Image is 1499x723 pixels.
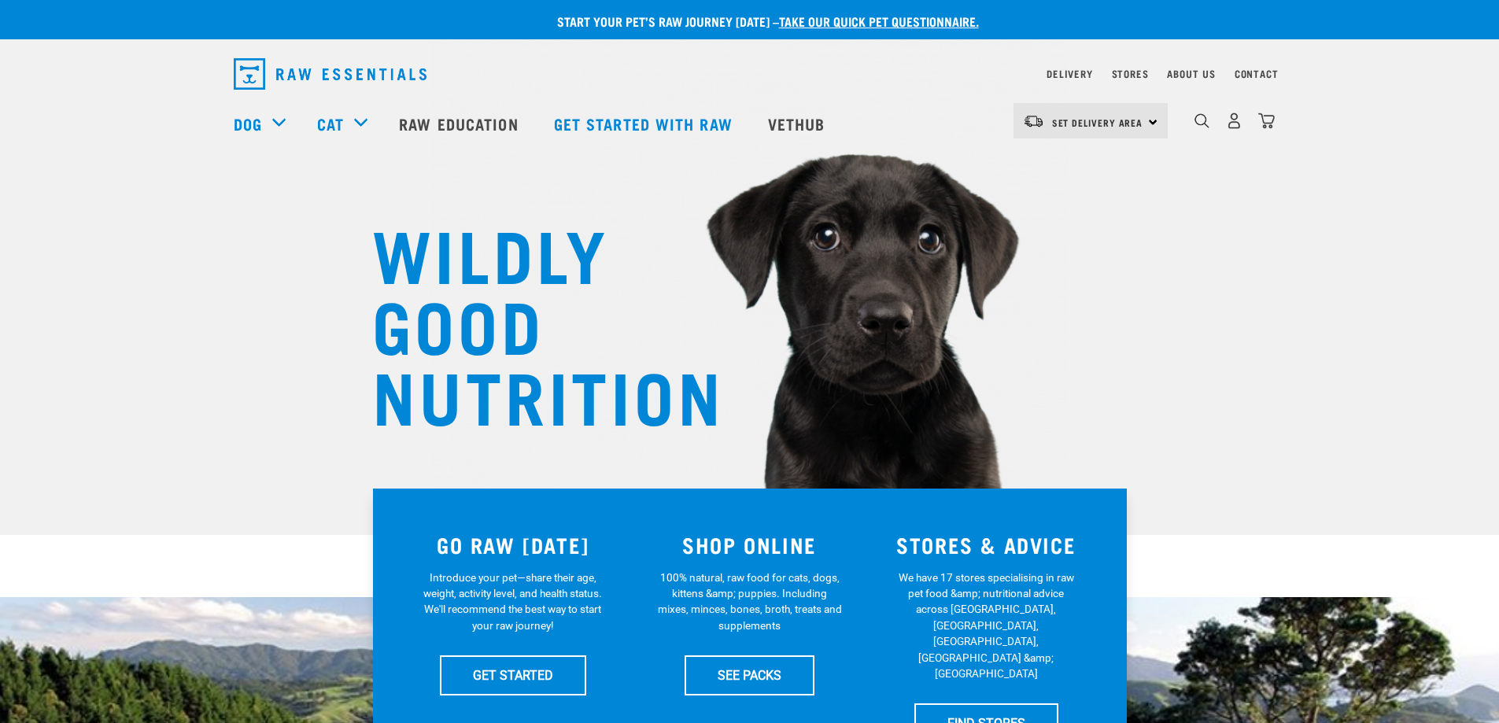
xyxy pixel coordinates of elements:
[752,92,845,155] a: Vethub
[383,92,537,155] a: Raw Education
[404,533,622,557] h3: GO RAW [DATE]
[1235,71,1279,76] a: Contact
[1167,71,1215,76] a: About Us
[894,570,1079,682] p: We have 17 stores specialising in raw pet food &amp; nutritional advice across [GEOGRAPHIC_DATA],...
[657,570,842,634] p: 100% natural, raw food for cats, dogs, kittens &amp; puppies. Including mixes, minces, bones, bro...
[685,655,814,695] a: SEE PACKS
[1023,114,1044,128] img: van-moving.png
[1226,113,1242,129] img: user.png
[234,112,262,135] a: Dog
[372,216,687,429] h1: WILDLY GOOD NUTRITION
[779,17,979,24] a: take our quick pet questionnaire.
[1194,113,1209,128] img: home-icon-1@2x.png
[1112,71,1149,76] a: Stores
[317,112,344,135] a: Cat
[1052,120,1143,125] span: Set Delivery Area
[420,570,605,634] p: Introduce your pet—share their age, weight, activity level, and health status. We'll recommend th...
[1047,71,1092,76] a: Delivery
[641,533,858,557] h3: SHOP ONLINE
[234,58,426,90] img: Raw Essentials Logo
[538,92,752,155] a: Get started with Raw
[877,533,1095,557] h3: STORES & ADVICE
[440,655,586,695] a: GET STARTED
[1258,113,1275,129] img: home-icon@2x.png
[221,52,1279,96] nav: dropdown navigation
